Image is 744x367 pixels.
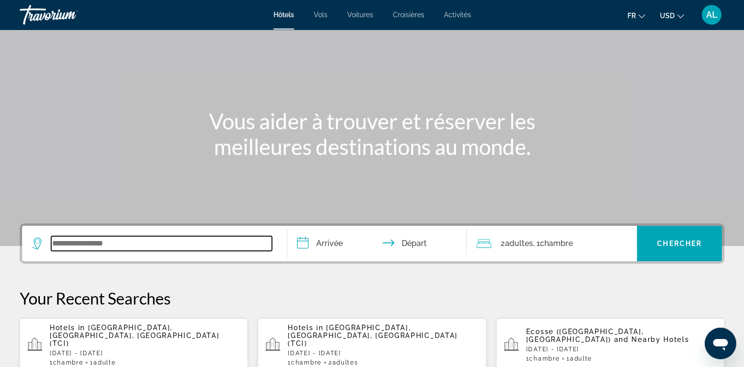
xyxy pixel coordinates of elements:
span: [GEOGRAPHIC_DATA], [GEOGRAPHIC_DATA], [GEOGRAPHIC_DATA] (TCI) [288,324,457,347]
p: Your Recent Searches [20,288,724,308]
span: Chambre [53,359,84,366]
a: Croisières [393,11,424,19]
button: Change language [627,8,645,23]
span: Adultes [505,239,533,248]
button: Travelers: 2 adults, 0 children [467,226,637,261]
p: [DATE] - [DATE] [50,350,240,357]
span: Chambre [529,355,560,362]
span: Chambre [539,239,572,248]
button: Change currency [660,8,684,23]
div: Search widget [22,226,722,261]
iframe: Bouton de lancement de la fenêtre de messagerie [705,328,736,359]
span: 1 [288,359,321,366]
span: 1 [90,359,116,366]
span: 1 [566,355,592,362]
span: 2 [328,359,358,366]
span: fr [627,12,636,20]
a: Travorium [20,2,118,28]
span: Adultes [332,359,358,366]
span: Adulte [570,355,592,362]
span: Chercher [657,240,702,247]
button: Chercher [637,226,722,261]
p: [DATE] - [DATE] [288,350,478,357]
span: , 1 [533,237,572,250]
button: Check in and out dates [287,226,467,261]
span: 2 [500,237,533,250]
span: 1 [50,359,83,366]
h1: Vous aider à trouver et réserver les meilleures destinations au monde. [188,108,557,159]
a: Vols [314,11,327,19]
a: Voitures [347,11,373,19]
span: Hotels in [288,324,323,332]
span: Ecosse ([GEOGRAPHIC_DATA], [GEOGRAPHIC_DATA]) [526,328,644,343]
span: [GEOGRAPHIC_DATA], [GEOGRAPHIC_DATA], [GEOGRAPHIC_DATA] (TCI) [50,324,219,347]
span: and Nearby Hotels [614,336,689,343]
span: Adulte [93,359,116,366]
a: Activités [444,11,471,19]
span: Hotels in [50,324,85,332]
p: [DATE] - [DATE] [526,346,716,353]
span: 1 [526,355,560,362]
button: User Menu [699,4,724,25]
a: Hôtels [273,11,294,19]
span: AL [706,10,717,20]
span: Chambre [291,359,322,366]
span: USD [660,12,675,20]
